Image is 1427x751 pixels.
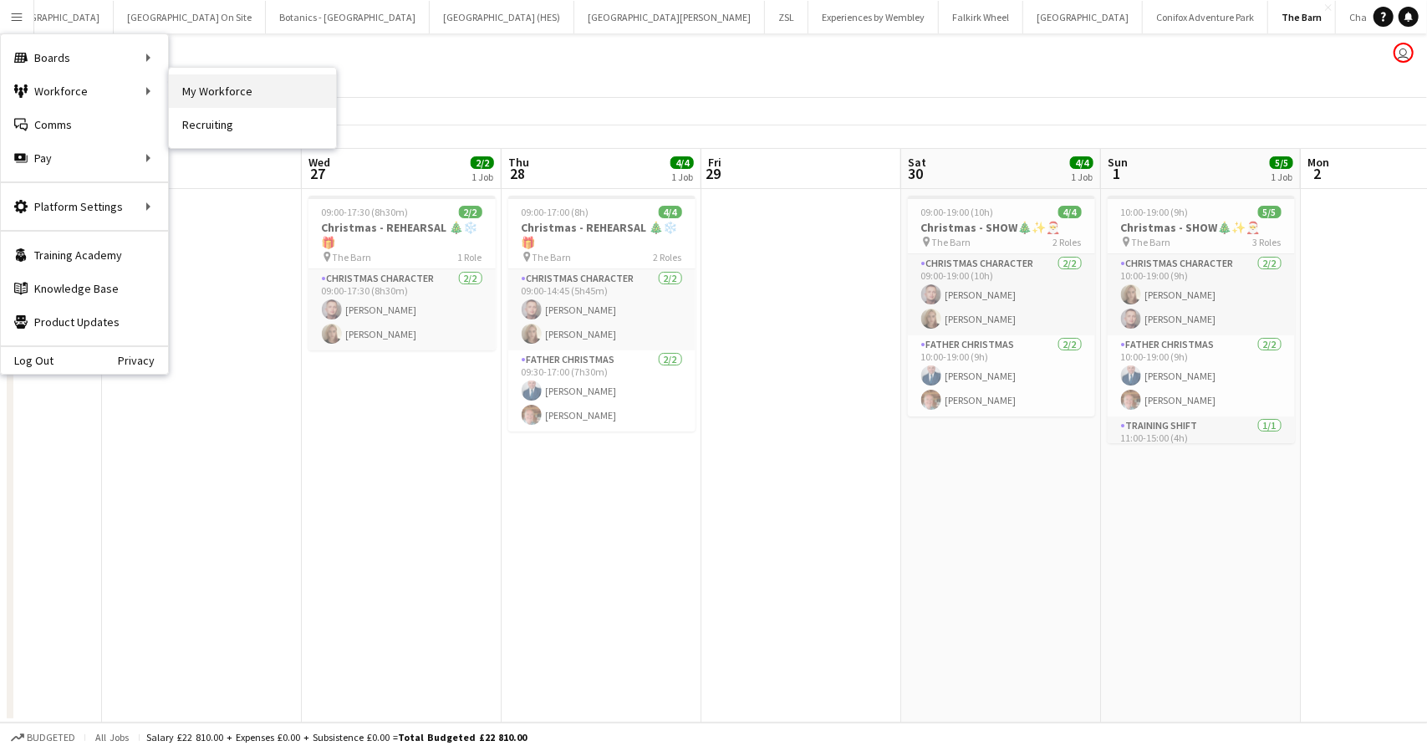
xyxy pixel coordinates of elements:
[114,1,266,33] button: [GEOGRAPHIC_DATA] On Site
[508,220,696,250] h3: Christmas - REHEARSAL 🎄❄️🎁
[670,156,694,169] span: 4/4
[1143,1,1268,33] button: Conifox Adventure Park
[659,206,682,218] span: 4/4
[430,1,574,33] button: [GEOGRAPHIC_DATA] (HES)
[1058,206,1082,218] span: 4/4
[333,251,372,263] span: The Barn
[1270,156,1293,169] span: 5/5
[8,728,78,747] button: Budgeted
[939,1,1023,33] button: Falkirk Wheel
[308,269,496,350] app-card-role: Christmas Character2/209:00-17:30 (8h30m)[PERSON_NAME][PERSON_NAME]
[1,305,168,339] a: Product Updates
[1070,156,1093,169] span: 4/4
[1,354,54,367] a: Log Out
[458,251,482,263] span: 1 Role
[471,156,494,169] span: 2/2
[459,206,482,218] span: 2/2
[671,171,693,183] div: 1 Job
[1,272,168,305] a: Knowledge Base
[506,164,529,183] span: 28
[1053,236,1082,248] span: 2 Roles
[398,731,527,743] span: Total Budgeted £22 810.00
[908,220,1095,235] h3: Christmas - SHOW🎄✨🎅
[1023,1,1143,33] button: [GEOGRAPHIC_DATA]
[1108,220,1295,235] h3: Christmas - SHOW🎄✨🎅
[1253,236,1282,248] span: 3 Roles
[1108,155,1128,170] span: Sun
[1108,254,1295,335] app-card-role: Christmas Character2/210:00-19:00 (9h)[PERSON_NAME][PERSON_NAME]
[27,732,75,743] span: Budgeted
[169,74,336,108] a: My Workforce
[1305,164,1329,183] span: 2
[1,108,168,141] a: Comms
[308,196,496,350] app-job-card: 09:00-17:30 (8h30m)2/2Christmas - REHEARSAL 🎄❄️🎁 The Barn1 RoleChristmas Character2/209:00-17:30 ...
[908,335,1095,416] app-card-role: Father Christmas2/210:00-19:00 (9h)[PERSON_NAME][PERSON_NAME]
[169,108,336,141] a: Recruiting
[1132,236,1171,248] span: The Barn
[908,254,1095,335] app-card-role: Christmas Character2/209:00-19:00 (10h)[PERSON_NAME][PERSON_NAME]
[808,1,939,33] button: Experiences by Wembley
[905,164,926,183] span: 30
[1394,43,1414,63] app-user-avatar: Eldina Munatay
[1121,206,1189,218] span: 10:00-19:00 (9h)
[1271,171,1292,183] div: 1 Job
[306,164,330,183] span: 27
[1108,335,1295,416] app-card-role: Father Christmas2/210:00-19:00 (9h)[PERSON_NAME][PERSON_NAME]
[574,1,765,33] button: [GEOGRAPHIC_DATA][PERSON_NAME]
[1,41,168,74] div: Boards
[932,236,971,248] span: The Barn
[146,731,527,743] div: Salary £22 810.00 + Expenses £0.00 + Subsistence £0.00 =
[921,206,994,218] span: 09:00-19:00 (10h)
[308,155,330,170] span: Wed
[908,196,1095,416] app-job-card: 09:00-19:00 (10h)4/4Christmas - SHOW🎄✨🎅 The Barn2 RolesChristmas Character2/209:00-19:00 (10h)[PE...
[1,74,168,108] div: Workforce
[1108,196,1295,443] app-job-card: 10:00-19:00 (9h)5/5Christmas - SHOW🎄✨🎅 The Barn3 RolesChristmas Character2/210:00-19:00 (9h)[PERS...
[118,354,168,367] a: Privacy
[308,220,496,250] h3: Christmas - REHEARSAL 🎄❄️🎁
[533,251,572,263] span: The Barn
[508,269,696,350] app-card-role: Christmas Character2/209:00-14:45 (5h45m)[PERSON_NAME][PERSON_NAME]
[508,155,529,170] span: Thu
[508,350,696,432] app-card-role: Father Christmas2/209:30-17:00 (7h30m)[PERSON_NAME][PERSON_NAME]
[708,155,721,170] span: Fri
[508,196,696,432] app-job-card: 09:00-17:00 (8h)4/4Christmas - REHEARSAL 🎄❄️🎁 The Barn2 RolesChristmas Character2/209:00-14:45 (5...
[522,206,589,218] span: 09:00-17:00 (8h)
[471,171,493,183] div: 1 Job
[1268,1,1336,33] button: The Barn
[92,731,132,743] span: All jobs
[1,190,168,223] div: Platform Settings
[1307,155,1329,170] span: Mon
[322,206,409,218] span: 09:00-17:30 (8h30m)
[1258,206,1282,218] span: 5/5
[908,155,926,170] span: Sat
[1,141,168,175] div: Pay
[765,1,808,33] button: ZSL
[1,238,168,272] a: Training Academy
[266,1,430,33] button: Botanics - [GEOGRAPHIC_DATA]
[1108,416,1295,473] app-card-role: Training shift1/111:00-15:00 (4h)
[1071,171,1093,183] div: 1 Job
[654,251,682,263] span: 2 Roles
[1105,164,1128,183] span: 1
[706,164,721,183] span: 29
